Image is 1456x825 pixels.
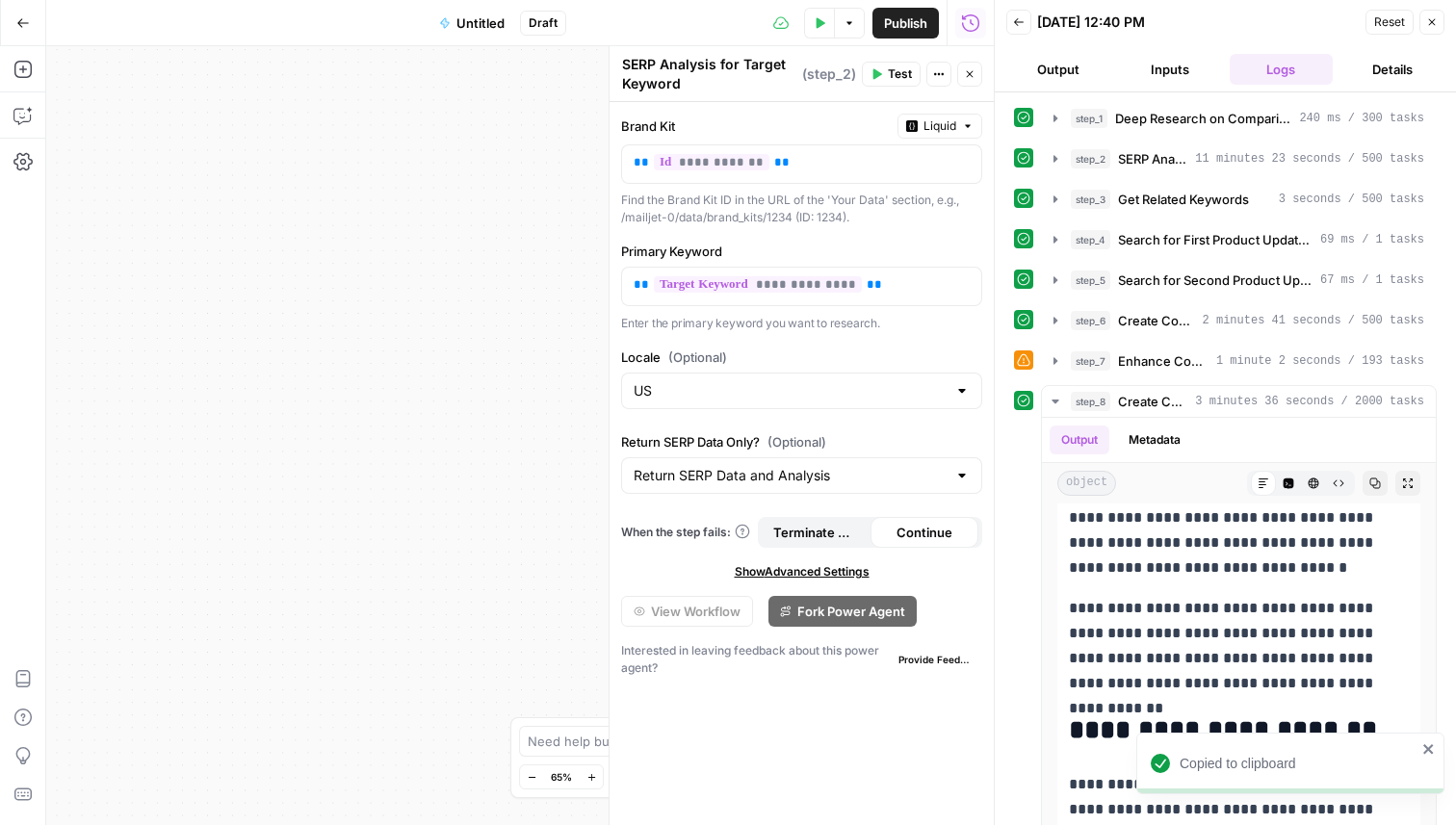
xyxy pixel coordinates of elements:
input: Return SERP Data and Analysis [634,466,947,485]
span: ( step_2 ) [802,64,856,84]
span: Publish [884,13,927,33]
button: View Workflow [621,596,753,627]
button: Logs [1230,54,1334,85]
button: Liquid [897,114,982,139]
button: Publish [872,8,939,39]
span: 3 minutes 36 seconds / 2000 tasks [1195,393,1424,410]
span: Draft [529,14,558,32]
span: 240 ms / 300 tasks [1299,110,1424,127]
span: step_5 [1071,271,1110,290]
button: 1 minute 2 seconds / 193 tasks [1042,346,1436,376]
button: Terminate Workflow [762,517,871,548]
label: Brand Kit [621,116,890,136]
span: Terminate Workflow [773,523,859,542]
div: Copied to clipboard [1180,754,1417,773]
span: 3 seconds / 500 tasks [1279,191,1424,208]
span: View Workflow [651,602,741,621]
span: step_3 [1071,190,1110,209]
span: step_7 [1071,351,1110,371]
span: Continue [897,523,952,542]
button: Output [1006,54,1110,85]
span: Deep Research on Comparison Topic [1115,109,1291,128]
button: 3 seconds / 500 tasks [1042,184,1436,215]
label: Return SERP Data Only? [621,432,982,451]
button: 3 minutes 36 seconds / 2000 tasks [1042,386,1436,417]
div: Find the Brand Kit ID in the URL of the 'Your Data' section, e.g., /mailjet-0/data/brand_kits/123... [621,192,982,226]
span: Liquid [923,117,956,135]
button: Fork Power Agent [768,596,917,627]
button: Provide Feedback [891,648,982,671]
button: Details [1340,54,1444,85]
span: Provide Feedback [898,652,975,667]
span: Fork Power Agent [797,602,905,621]
button: 69 ms / 1 tasks [1042,224,1436,255]
input: US [634,381,947,400]
span: object [1057,471,1116,496]
button: 2 minutes 41 seconds / 500 tasks [1042,305,1436,336]
span: 1 minute 2 seconds / 193 tasks [1216,352,1424,370]
button: close [1422,741,1436,757]
button: Inputs [1118,54,1222,85]
span: Test [888,65,912,83]
textarea: SERP Analysis for Target Keyword [622,55,797,93]
span: step_8 [1071,392,1110,411]
span: (Optional) [767,432,826,451]
button: Reset [1365,10,1414,35]
span: Create Comparison Article [1118,392,1187,411]
label: Locale [621,348,982,367]
span: step_1 [1071,109,1107,128]
span: 2 minutes 41 seconds / 500 tasks [1203,312,1424,329]
a: When the step fails: [621,524,750,541]
span: Search for First Product Updates [1118,230,1313,249]
span: 65% [551,769,572,785]
button: Test [862,62,921,87]
span: Get Related Keywords [1118,190,1249,209]
span: step_4 [1071,230,1110,249]
span: 69 ms / 1 tasks [1320,231,1424,248]
button: 67 ms / 1 tasks [1042,265,1436,296]
p: Enter the primary keyword you want to research. [621,314,982,333]
span: Untitled [456,13,505,33]
button: 240 ms / 300 tasks [1042,103,1436,134]
span: 11 minutes 23 seconds / 500 tasks [1195,150,1424,168]
span: step_2 [1071,149,1110,168]
span: Search for Second Product Updates [1118,271,1313,290]
button: Untitled [428,8,516,39]
button: Metadata [1117,425,1192,454]
button: 11 minutes 23 seconds / 500 tasks [1042,143,1436,174]
span: step_6 [1071,311,1110,330]
div: Interested in leaving feedback about this power agent? [621,642,982,677]
span: Show Advanced Settings [735,563,870,580]
span: (Optional) [668,348,727,367]
span: Reset [1374,13,1405,31]
span: Enhance Content Brief with Research [1118,351,1209,371]
label: Primary Keyword [621,242,982,261]
span: 67 ms / 1 tasks [1320,271,1424,289]
span: Create Content Brief [1118,311,1195,330]
span: SERP Analysis for Target Keyword [1118,149,1187,168]
button: Output [1050,425,1109,454]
